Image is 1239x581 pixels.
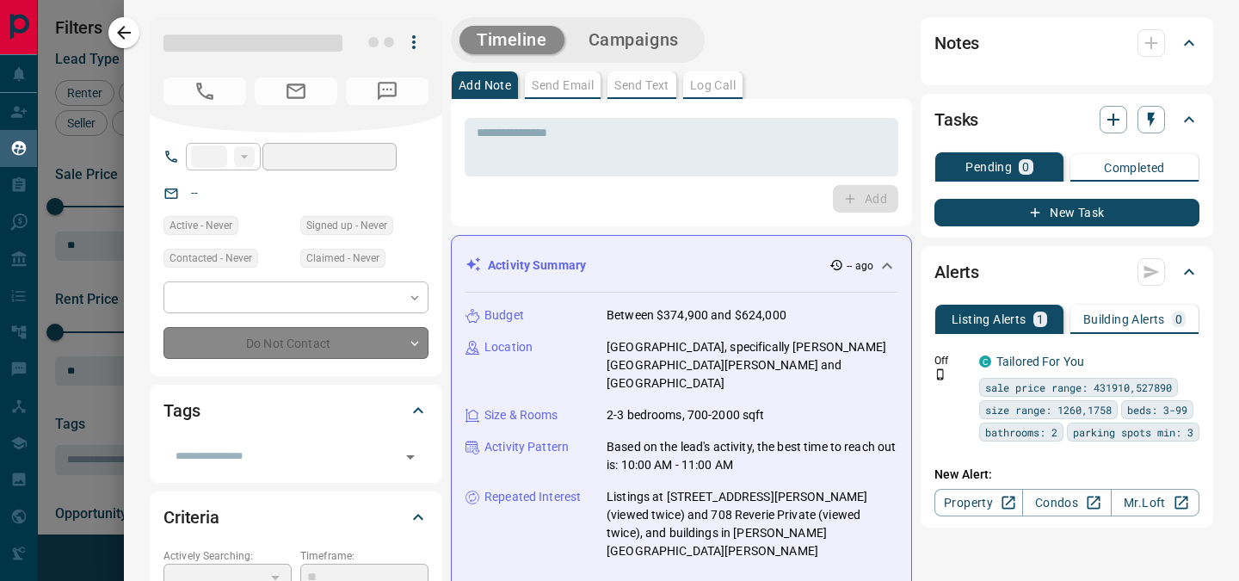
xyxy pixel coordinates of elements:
span: parking spots min: 3 [1073,423,1193,441]
p: Activity Pattern [484,438,569,456]
div: Activity Summary-- ago [465,250,897,281]
span: No Email [255,77,337,105]
div: Criteria [163,497,428,538]
p: Size & Rooms [484,406,558,424]
button: Open [398,445,422,469]
button: Timeline [459,26,564,54]
h2: Tasks [934,106,978,133]
p: Timeframe: [300,548,428,564]
p: Pending [965,161,1012,173]
span: Active - Never [170,217,232,234]
p: 1 [1037,313,1044,325]
div: Notes [934,22,1199,64]
p: Off [934,353,969,368]
button: Campaigns [571,26,696,54]
button: New Task [934,199,1199,226]
span: beds: 3-99 [1127,401,1187,418]
span: Claimed - Never [306,250,379,267]
p: 0 [1022,161,1029,173]
p: Based on the lead's activity, the best time to reach out is: 10:00 AM - 11:00 AM [607,438,897,474]
span: Contacted - Never [170,250,252,267]
p: Between $374,900 and $624,000 [607,306,786,324]
svg: Push Notification Only [934,368,946,380]
p: New Alert: [934,466,1199,484]
p: 0 [1175,313,1182,325]
p: Add Note [459,79,511,91]
p: -- ago [847,258,873,274]
div: Do Not Contact [163,327,428,359]
p: Location [484,338,533,356]
a: Condos [1022,489,1111,516]
h2: Criteria [163,504,219,531]
div: Alerts [934,251,1199,293]
span: No Number [163,77,246,105]
p: 2-3 bedrooms, 700-2000 sqft [607,406,765,424]
div: Tasks [934,99,1199,140]
p: Completed [1104,162,1165,174]
h2: Alerts [934,258,979,286]
p: Actively Searching: [163,548,292,564]
span: sale price range: 431910,527890 [985,379,1172,396]
div: Tags [163,390,428,431]
a: Property [934,489,1023,516]
p: Activity Summary [488,257,586,275]
span: Signed up - Never [306,217,387,234]
span: No Number [346,77,428,105]
p: Budget [484,306,524,324]
h2: Notes [934,29,979,57]
a: Mr.Loft [1111,489,1199,516]
span: bathrooms: 2 [985,423,1057,441]
h2: Tags [163,397,200,424]
div: condos.ca [979,355,991,368]
a: -- [191,186,198,200]
a: Tailored For You [996,355,1084,368]
p: Listings at [STREET_ADDRESS][PERSON_NAME] (viewed twice) and 708 Reverie Private (viewed twice), ... [607,488,897,560]
p: [GEOGRAPHIC_DATA], specifically [PERSON_NAME][GEOGRAPHIC_DATA][PERSON_NAME] and [GEOGRAPHIC_DATA] [607,338,897,392]
p: Repeated Interest [484,488,581,506]
span: size range: 1260,1758 [985,401,1112,418]
p: Listing Alerts [952,313,1026,325]
p: Building Alerts [1083,313,1165,325]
